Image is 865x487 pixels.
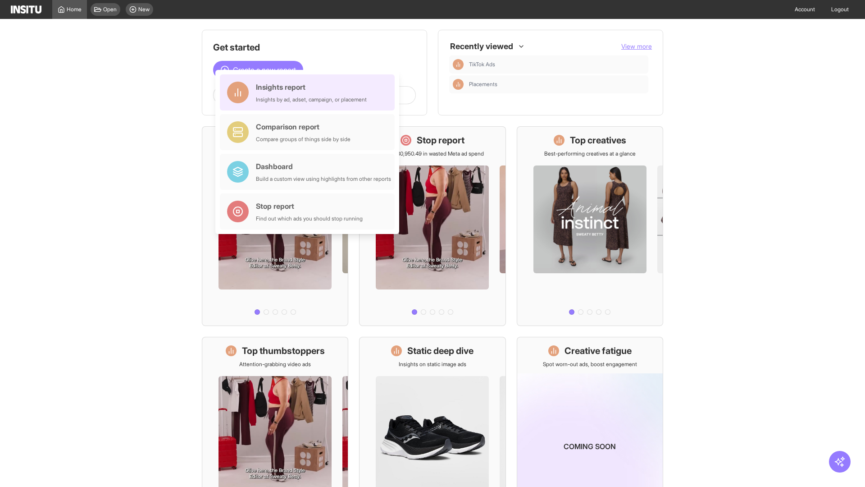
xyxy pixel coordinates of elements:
[256,215,363,222] div: Find out which ads you should stop running
[256,161,391,172] div: Dashboard
[544,150,636,157] p: Best-performing creatives at a glance
[213,61,303,79] button: Create a new report
[239,361,311,368] p: Attention-grabbing video ads
[359,126,505,326] a: Stop reportSave £30,950.49 in wasted Meta ad spend
[570,134,626,147] h1: Top creatives
[213,41,416,54] h1: Get started
[103,6,117,13] span: Open
[233,64,296,75] span: Create a new report
[469,61,495,68] span: TikTok Ads
[399,361,466,368] p: Insights on static image ads
[256,201,363,211] div: Stop report
[469,81,497,88] span: Placements
[417,134,464,147] h1: Stop report
[138,6,150,13] span: New
[469,61,645,68] span: TikTok Ads
[202,126,348,326] a: What's live nowSee all active ads instantly
[469,81,645,88] span: Placements
[242,345,325,357] h1: Top thumbstoppers
[453,79,464,90] div: Insights
[67,6,82,13] span: Home
[621,42,652,51] button: View more
[517,126,663,326] a: Top creativesBest-performing creatives at a glance
[407,345,473,357] h1: Static deep dive
[11,5,41,14] img: Logo
[256,175,391,183] div: Build a custom view using highlights from other reports
[256,82,367,92] div: Insights report
[256,121,351,132] div: Comparison report
[453,59,464,70] div: Insights
[621,42,652,50] span: View more
[256,96,367,103] div: Insights by ad, adset, campaign, or placement
[381,150,484,157] p: Save £30,950.49 in wasted Meta ad spend
[256,136,351,143] div: Compare groups of things side by side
